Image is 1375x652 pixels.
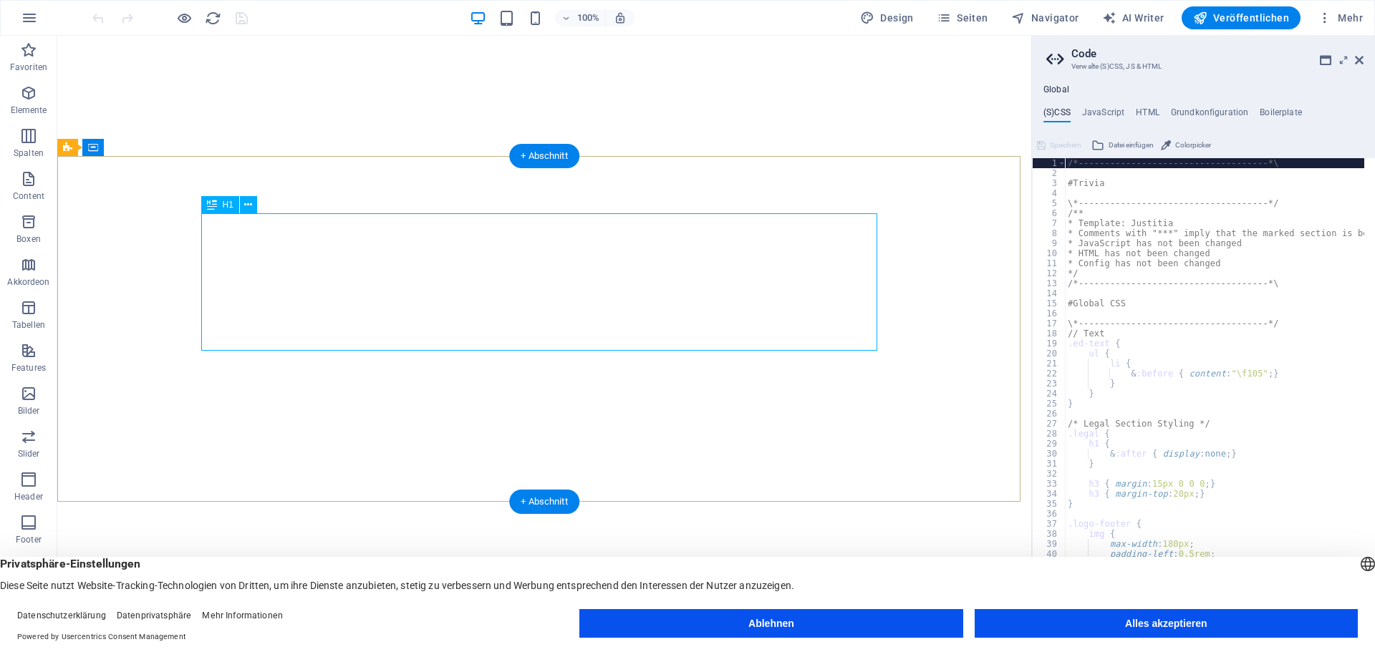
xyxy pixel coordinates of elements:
[205,10,221,26] i: Seite neu laden
[18,405,40,417] p: Bilder
[1033,479,1066,489] div: 33
[1033,308,1066,318] div: 16
[555,9,606,26] button: 100%
[509,490,579,514] div: + Abschnitt
[1033,499,1066,509] div: 35
[1033,469,1066,479] div: 32
[1011,11,1079,25] span: Navigator
[860,11,914,25] span: Design
[1193,11,1289,25] span: Veröffentlichen
[1033,198,1066,208] div: 5
[1033,419,1066,429] div: 27
[1033,208,1066,218] div: 6
[1033,349,1066,359] div: 20
[854,6,920,29] button: Design
[1260,107,1302,123] h4: Boilerplate
[14,491,43,502] p: Header
[16,233,41,245] p: Boxen
[1033,258,1066,268] div: 11
[1033,298,1066,308] div: 15
[1033,539,1066,549] div: 39
[10,62,47,73] p: Favoriten
[1136,107,1159,123] h4: HTML
[1071,47,1364,60] h2: Code
[1033,168,1066,178] div: 2
[1033,339,1066,349] div: 19
[1033,178,1066,188] div: 3
[16,534,42,545] p: Footer
[1033,228,1066,238] div: 8
[1033,439,1066,449] div: 29
[1102,11,1164,25] span: AI Writer
[1033,218,1066,228] div: 7
[509,144,579,168] div: + Abschnitt
[1096,6,1170,29] button: AI Writer
[1033,529,1066,539] div: 38
[1033,188,1066,198] div: 4
[12,319,45,331] p: Tabellen
[1033,429,1066,439] div: 28
[937,11,988,25] span: Seiten
[1033,359,1066,369] div: 21
[1033,329,1066,339] div: 18
[1033,278,1066,288] div: 13
[1109,137,1154,154] span: Datei einfügen
[204,9,221,26] button: reload
[614,11,627,24] i: Bei Größenänderung Zoomstufe automatisch an das gewählte Gerät anpassen.
[1071,60,1335,73] h3: Verwalte (S)CSS, JS & HTML
[1033,519,1066,529] div: 37
[1033,449,1066,459] div: 30
[1033,509,1066,519] div: 36
[1159,137,1213,154] button: Colorpicker
[1033,158,1066,168] div: 1
[931,6,994,29] button: Seiten
[1033,459,1066,469] div: 31
[1033,238,1066,248] div: 9
[18,448,40,459] p: Slider
[1033,248,1066,258] div: 10
[1318,11,1363,25] span: Mehr
[13,190,44,202] p: Content
[7,276,49,288] p: Akkordeon
[175,9,193,26] button: Klicke hier, um den Vorschau-Modus zu verlassen
[1312,6,1369,29] button: Mehr
[1033,288,1066,298] div: 14
[1005,6,1085,29] button: Navigator
[1033,549,1066,559] div: 40
[1033,369,1066,379] div: 22
[11,362,46,374] p: Features
[1175,137,1211,154] span: Colorpicker
[1043,84,1069,96] h4: Global
[14,147,44,159] p: Spalten
[1033,489,1066,499] div: 34
[854,6,920,29] div: Design (Strg+Alt+Y)
[1033,318,1066,329] div: 17
[1033,409,1066,419] div: 26
[1033,399,1066,409] div: 25
[1182,6,1301,29] button: Veröffentlichen
[1043,107,1071,123] h4: (S)CSS
[1033,379,1066,389] div: 23
[1033,389,1066,399] div: 24
[1082,107,1124,123] h4: JavaScript
[11,104,47,116] p: Elemente
[223,200,233,209] span: H1
[576,9,599,26] h6: 100%
[1171,107,1249,123] h4: Grundkonfiguration
[1089,137,1156,154] button: Datei einfügen
[1033,268,1066,278] div: 12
